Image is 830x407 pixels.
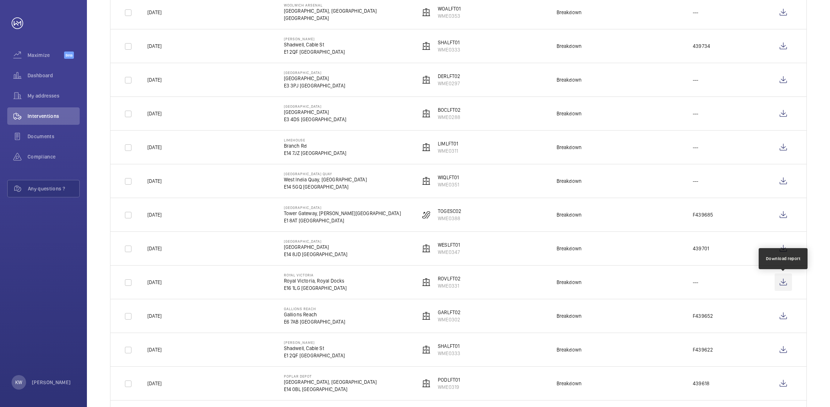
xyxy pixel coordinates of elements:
[15,379,22,386] p: KW
[28,72,80,79] span: Dashboard
[284,251,348,258] p: E14 8JD [GEOGRAPHIC_DATA]
[284,75,345,82] p: [GEOGRAPHIC_DATA]
[438,5,461,12] p: WOALFT01
[284,108,346,116] p: [GEOGRAPHIC_DATA]
[28,112,80,120] span: Interventions
[64,52,74,59] span: Beta
[557,9,582,16] div: Breakdown
[557,144,582,151] div: Breakdown
[693,76,699,83] p: ---
[284,374,377,378] p: Poplar Depot
[438,376,460,383] p: PODLFT01
[284,386,377,393] p: E14 0BL [GEOGRAPHIC_DATA]
[693,144,699,151] p: ---
[438,140,458,147] p: LIMLFT01
[438,282,461,289] p: WME0331
[28,153,80,160] span: Compliance
[284,273,347,277] p: Royal Victoria
[284,176,367,183] p: West India Quay, [GEOGRAPHIC_DATA]
[284,3,377,7] p: Woolwich Arsenal
[284,15,377,22] p: [GEOGRAPHIC_DATA]
[422,312,431,320] img: elevator.svg
[422,379,431,388] img: elevator.svg
[557,177,582,185] div: Breakdown
[147,9,162,16] p: [DATE]
[284,37,345,41] p: [PERSON_NAME]
[438,46,460,53] p: WME0333
[284,243,348,251] p: [GEOGRAPHIC_DATA]
[284,284,347,292] p: E16 1LG [GEOGRAPHIC_DATA]
[28,92,80,99] span: My addresses
[693,279,699,286] p: ---
[693,110,699,117] p: ---
[422,345,431,354] img: elevator.svg
[557,245,582,252] div: Breakdown
[422,109,431,118] img: elevator.svg
[147,346,162,353] p: [DATE]
[438,80,460,87] p: WME0297
[147,76,162,83] p: [DATE]
[438,174,459,181] p: WIQLFT01
[284,378,377,386] p: [GEOGRAPHIC_DATA], [GEOGRAPHIC_DATA]
[284,210,401,217] p: Tower Gateway, [PERSON_NAME][GEOGRAPHIC_DATA]
[284,142,347,149] p: Branch Rd
[693,245,709,252] p: 439701
[284,41,345,48] p: Shadwell, Cable St
[284,183,367,190] p: E14 5GQ [GEOGRAPHIC_DATA]
[28,185,79,192] span: Any questions ?
[693,211,713,218] p: F439685
[284,116,346,123] p: E3 4DS [GEOGRAPHIC_DATA]
[438,309,461,316] p: GARLFT02
[438,207,461,215] p: TOGESC02
[557,346,582,353] div: Breakdown
[422,177,431,185] img: elevator.svg
[438,342,460,350] p: SHALFT01
[28,52,64,59] span: Maximize
[438,383,460,391] p: WME0319
[422,8,431,17] img: elevator.svg
[438,316,461,323] p: WME0302
[438,350,460,357] p: WME0333
[438,147,458,155] p: WME0311
[28,133,80,140] span: Documents
[557,279,582,286] div: Breakdown
[284,205,401,210] p: [GEOGRAPHIC_DATA]
[147,279,162,286] p: [DATE]
[147,245,162,252] p: [DATE]
[284,149,347,157] p: E14 7JZ [GEOGRAPHIC_DATA]
[284,311,345,318] p: Gallions Reach
[693,346,713,353] p: F439622
[693,9,699,16] p: ---
[693,380,709,387] p: 439618
[422,75,431,84] img: elevator.svg
[284,138,347,142] p: Limehouse
[147,177,162,185] p: [DATE]
[693,177,699,185] p: ---
[147,312,162,320] p: [DATE]
[284,172,367,176] p: [GEOGRAPHIC_DATA] Quay
[422,278,431,287] img: elevator.svg
[147,42,162,50] p: [DATE]
[438,106,461,114] p: BOCLFT02
[557,42,582,50] div: Breakdown
[422,210,431,219] img: escalator.svg
[284,70,345,75] p: [GEOGRAPHIC_DATA]
[438,114,461,121] p: WME0288
[284,7,377,15] p: [GEOGRAPHIC_DATA], [GEOGRAPHIC_DATA]
[766,255,801,262] div: Download report
[557,312,582,320] div: Breakdown
[438,73,460,80] p: DERLFT02
[693,312,713,320] p: F439652
[693,42,710,50] p: 439734
[284,307,345,311] p: Gallions Reach
[284,239,348,243] p: [GEOGRAPHIC_DATA]
[284,340,345,345] p: [PERSON_NAME]
[438,181,459,188] p: WME0351
[284,104,346,108] p: [GEOGRAPHIC_DATA]
[438,12,461,20] p: WME0353
[284,345,345,352] p: Shadwell, Cable St
[438,241,460,248] p: WESLFT01
[32,379,71,386] p: [PERSON_NAME]
[284,277,347,284] p: Royal Victoria, Royal Docks
[438,275,461,282] p: ROVLFT02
